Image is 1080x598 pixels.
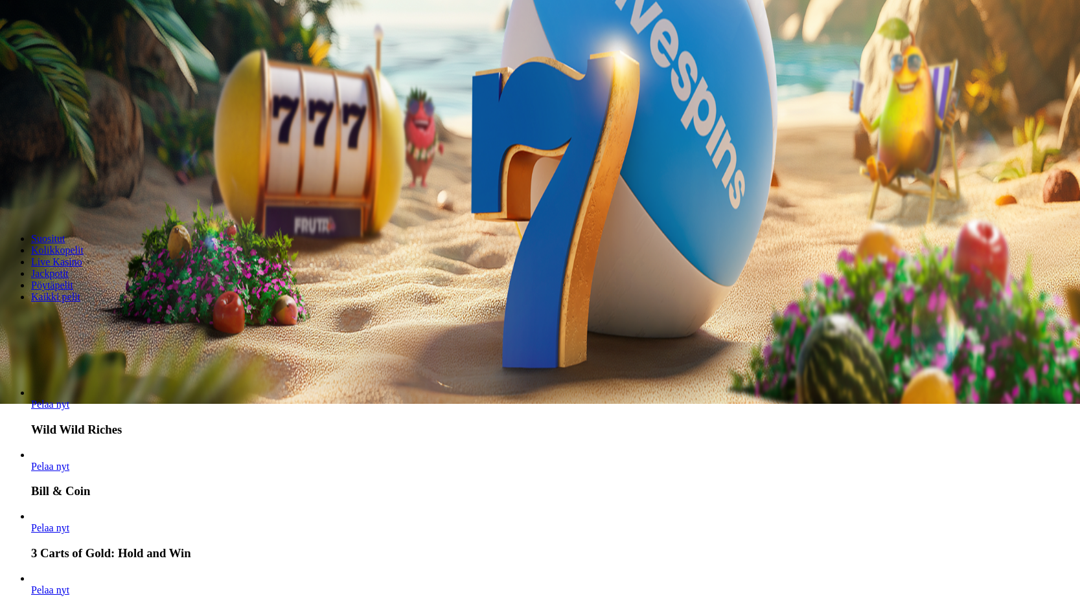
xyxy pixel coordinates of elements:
header: Lobby [5,211,1075,327]
a: Kolikkopelit [31,245,84,256]
article: Wild Wild Riches [31,387,1075,437]
article: Bill & Coin [31,449,1075,499]
h3: Bill & Coin [31,484,1075,498]
a: Kaikki pelit [31,291,80,302]
a: Gods Gone Wild [31,584,69,595]
nav: Lobby [5,211,1075,303]
a: Pöytäpelit [31,280,73,291]
a: Wild Wild Riches [31,399,69,410]
span: Pelaa nyt [31,522,69,533]
span: Pelaa nyt [31,399,69,410]
a: 3 Carts of Gold: Hold and Win [31,522,69,533]
article: 3 Carts of Gold: Hold and Win [31,511,1075,560]
h3: Wild Wild Riches [31,423,1075,437]
a: Jackpotit [31,268,69,279]
a: Suositut [31,233,65,244]
h3: 3 Carts of Gold: Hold and Win [31,546,1075,560]
span: Pelaa nyt [31,584,69,595]
a: Bill & Coin [31,461,69,472]
span: Pelaa nyt [31,461,69,472]
a: Live Kasino [31,256,82,267]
